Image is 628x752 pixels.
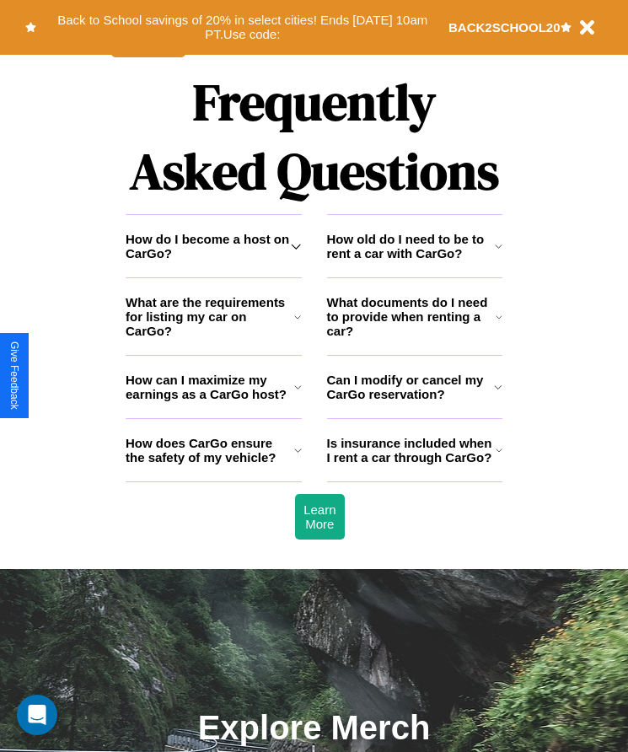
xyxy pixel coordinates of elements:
[295,494,344,540] button: Learn More
[8,341,20,410] div: Give Feedback
[327,295,496,338] h3: What documents do I need to provide when renting a car?
[126,59,502,214] h1: Frequently Asked Questions
[17,695,57,735] div: Open Intercom Messenger
[126,232,291,261] h3: How do I become a host on CarGo?
[448,20,561,35] b: BACK2SCHOOL20
[126,373,294,401] h3: How can I maximize my earnings as a CarGo host?
[327,232,495,261] h3: How old do I need to be to rent a car with CarGo?
[126,295,294,338] h3: What are the requirements for listing my car on CarGo?
[126,436,294,465] h3: How does CarGo ensure the safety of my vehicle?
[327,436,496,465] h3: Is insurance included when I rent a car through CarGo?
[327,373,495,401] h3: Can I modify or cancel my CarGo reservation?
[36,8,448,46] button: Back to School savings of 20% in select cities! Ends [DATE] 10am PT.Use code:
